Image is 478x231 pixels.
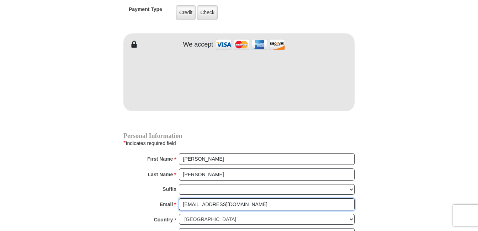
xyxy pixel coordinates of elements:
[160,199,173,209] strong: Email
[215,37,286,52] img: credit cards accepted
[148,170,173,179] strong: Last Name
[147,154,173,164] strong: First Name
[176,5,196,20] label: Credit
[123,139,355,148] div: Indicates required field
[123,133,355,139] h4: Personal Information
[129,6,162,16] h5: Payment Type
[154,215,173,225] strong: Country
[197,5,218,20] label: Check
[183,41,213,49] h4: We accept
[163,184,176,194] strong: Suffix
